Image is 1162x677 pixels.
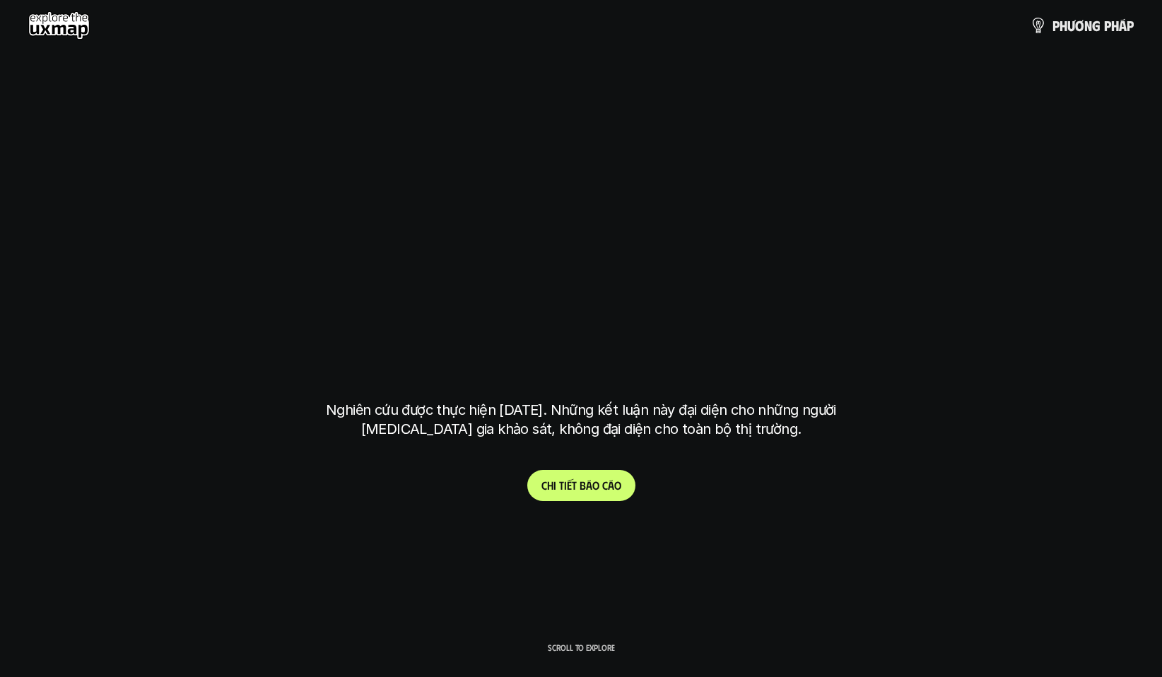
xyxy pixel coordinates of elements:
[1119,18,1127,33] span: á
[316,401,846,439] p: Nghiên cứu được thực hiện [DATE]. Những kết luận này đại diện cho những người [MEDICAL_DATA] gia ...
[548,642,615,652] p: Scroll to explore
[564,478,567,492] span: i
[1060,18,1067,33] span: h
[1104,18,1111,33] span: p
[567,478,572,492] span: ế
[1075,18,1084,33] span: ơ
[1052,18,1060,33] span: p
[1084,18,1092,33] span: n
[532,180,640,196] h6: Kết quả nghiên cứu
[329,326,833,386] h1: tại [GEOGRAPHIC_DATA]
[1127,18,1134,33] span: p
[547,478,553,492] span: h
[614,478,621,492] span: o
[553,478,556,492] span: i
[586,478,592,492] span: á
[1111,18,1119,33] span: h
[559,478,564,492] span: t
[572,478,577,492] span: t
[592,478,599,492] span: o
[580,478,586,492] span: b
[1092,18,1101,33] span: g
[1067,18,1075,33] span: ư
[602,478,608,492] span: c
[541,478,547,492] span: C
[1030,11,1134,40] a: phươngpháp
[527,470,635,501] a: Chitiếtbáocáo
[323,215,839,274] h1: phạm vi công việc của
[608,478,614,492] span: á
